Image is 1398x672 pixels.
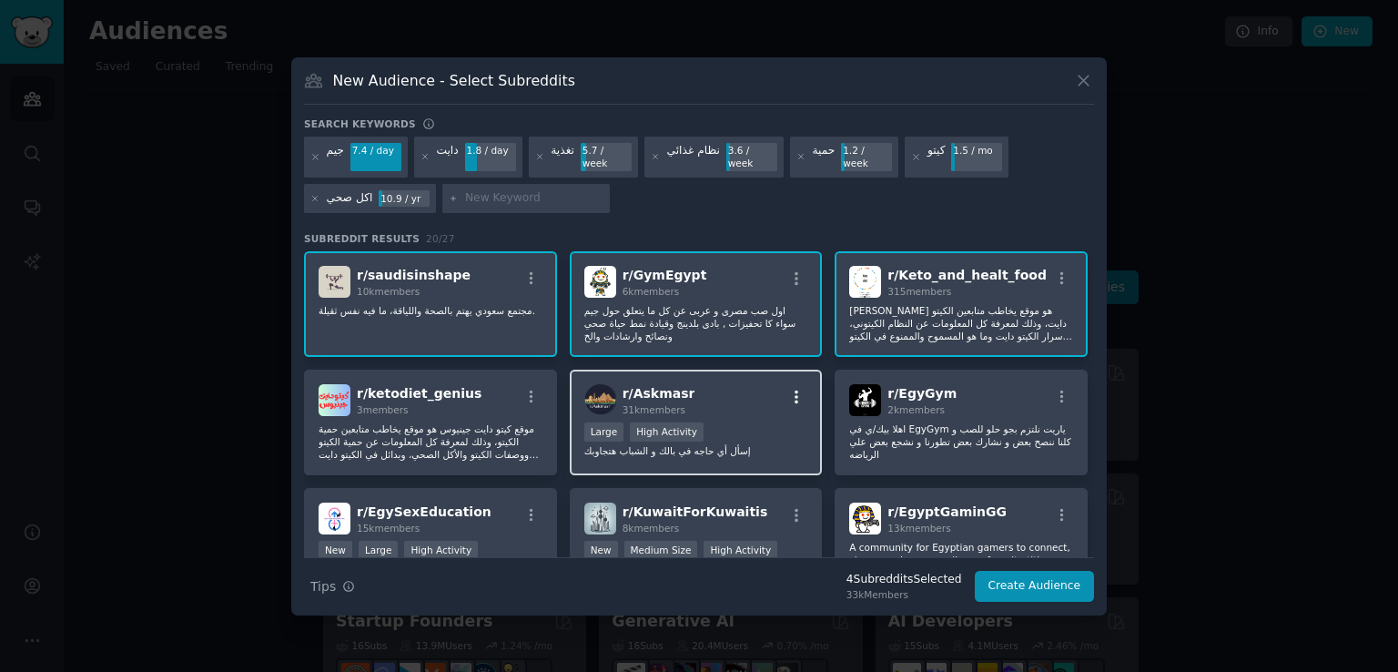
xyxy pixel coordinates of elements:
p: A community for Egyptian gamers to connect, share gaming news, discuss favorite titles, organize ... [849,541,1073,579]
h3: Search keywords [304,117,416,130]
span: r/ Askmasr [623,386,695,401]
div: 4 Subreddit s Selected [846,572,962,588]
span: 315 members [887,286,951,297]
img: saudisinshape [319,266,350,298]
p: إسأل أي حاجه في بالك و الشباب هتجاوبك [584,444,808,457]
p: موقع كيتو دايت جينيوس هو موقع يخاطب متابعين حمية الكيتو، وذلك لمعرفة كل المعلومات عن حمية الكيتو ... [319,423,542,461]
span: 15k members [357,523,420,534]
span: 2k members [887,404,945,415]
span: r/ GymEgypt [623,268,707,282]
span: 31k members [623,404,685,415]
div: Medium Size [624,541,698,560]
span: 10k members [357,286,420,297]
img: Askmasr [584,384,616,416]
div: 10.9 / yr [379,190,430,207]
img: EgyptGaminGG [849,503,881,535]
div: جيم [327,143,344,172]
img: Keto_and_healt_food [849,266,881,298]
div: اكل صحي [327,190,373,207]
img: ketodiet_genius [319,384,350,416]
span: r/ EgyptGaminGG [887,504,1007,519]
div: Large [359,541,399,560]
span: r/ EgyGym [887,386,957,401]
span: 3 members [357,404,409,415]
span: Tips [310,577,336,596]
button: Create Audience [975,571,1095,602]
div: 7.4 / day [350,143,401,159]
span: r/ KuwaitForKuwaitis [623,504,768,519]
span: r/ ketodiet_genius [357,386,481,401]
button: Tips [304,571,361,603]
img: EgySexEducation [319,503,350,535]
div: دايت [436,143,458,172]
div: 1.5 / mo [951,143,1002,159]
span: 13k members [887,523,950,534]
img: EgyGym [849,384,881,416]
div: نظام غذائي [666,143,720,172]
p: اهلا بيك/ي في EgyGym ياريت نلتزم بجو حلو للصب و كلنا ننصح بعض و نشارك بعض تطورنا و نشجع بعض علي ا... [849,423,1073,461]
img: GymEgypt [584,266,616,298]
div: حمية [812,143,835,172]
div: تغذية [551,143,574,172]
img: KuwaitForKuwaitis [584,503,616,535]
span: 6k members [623,286,680,297]
span: r/ saudisinshape [357,268,471,282]
span: r/ EgySexEducation [357,504,491,519]
div: 5.7 / week [581,143,632,172]
div: High Activity [630,423,704,442]
span: Subreddit Results [304,232,420,245]
div: High Activity [704,541,777,560]
span: 8k members [623,523,680,534]
div: New [584,541,618,560]
div: 1.2 / week [841,143,892,172]
div: 1.8 / day [465,143,516,159]
p: مجتمع سعودي يهتم بالصحة واللياقة، ما فيه نفسٍ ثقيلة. [319,304,542,317]
h3: New Audience - Select Subreddits [333,71,575,90]
p: [PERSON_NAME] هو موقع يخاطب متابعين الكيتو دايت، وذلك لمعرفة كل المعلومات عن النظام الكيتوني، وأس... [849,304,1073,342]
div: كيتو [927,143,946,172]
span: r/ Keto_and_healt_food [887,268,1047,282]
p: اول صب مصرى و عربى عن كل ما يتعلق حول جيم سواء كا تحفيزات , بادى بلدينج وقيادة نمط حياة صحي ونصائ... [584,304,808,342]
span: 20 / 27 [426,233,455,244]
div: 33k Members [846,588,962,601]
div: High Activity [404,541,478,560]
div: New [319,541,352,560]
input: New Keyword [465,190,603,207]
div: Large [584,423,624,442]
div: 3.6 / week [726,143,777,172]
